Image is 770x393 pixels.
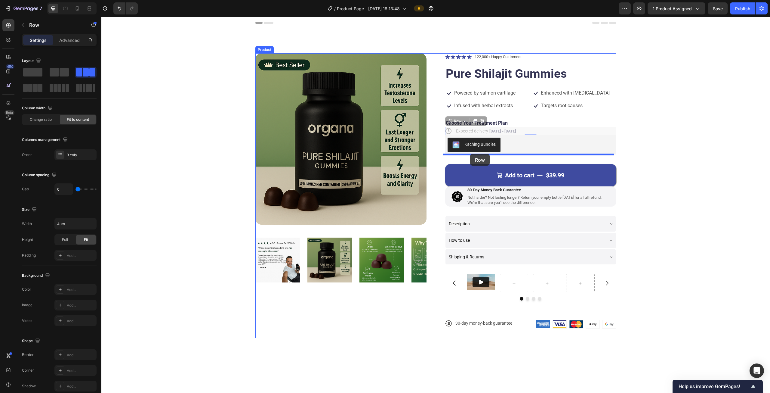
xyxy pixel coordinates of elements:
div: Column spacing [22,171,58,179]
button: Show survey - Help us improve GemPages! [679,383,757,390]
div: Shape [22,337,41,345]
div: Open Intercom Messenger [750,363,764,378]
button: 1 product assigned [648,2,705,14]
div: Height [22,237,33,242]
div: Shadow [22,383,36,389]
div: Add... [67,352,95,358]
div: Padding [22,253,36,258]
p: 7 [39,5,42,12]
p: Advanced [59,37,80,43]
input: Auto [55,218,96,229]
span: 1 product assigned [653,5,692,12]
div: Corner [22,368,34,373]
div: Columns management [22,136,69,144]
div: 3 cols [67,152,95,158]
div: Size [22,206,38,214]
button: Publish [730,2,755,14]
p: Row [29,21,80,29]
div: 450 [6,64,14,69]
div: Add... [67,303,95,308]
button: Save [708,2,728,14]
div: Color [22,287,31,292]
div: Order [22,152,32,158]
span: Full [62,237,68,242]
iframe: Design area [101,17,770,393]
div: Background [22,272,51,280]
div: Undo/Redo [113,2,138,14]
div: Gap [22,186,29,192]
div: Publish [735,5,750,12]
div: Width [22,221,32,226]
span: Change ratio [30,117,52,122]
div: Add... [67,253,95,258]
div: Video [22,318,32,323]
span: Fit to content [67,117,89,122]
div: Add... [67,287,95,292]
span: Help us improve GemPages! [679,384,750,389]
button: 7 [2,2,45,14]
span: / [334,5,336,12]
div: Add... [67,318,95,324]
div: Add... [67,384,95,389]
div: Border [22,352,34,357]
span: Save [713,6,723,11]
span: Fit [84,237,88,242]
input: Auto [55,184,73,195]
div: Layout [22,57,42,65]
div: Add... [67,368,95,373]
div: Image [22,302,32,308]
div: Beta [5,110,14,115]
span: Product Page - [DATE] 18:13:48 [337,5,400,12]
div: Column width [22,104,54,112]
p: Settings [30,37,47,43]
